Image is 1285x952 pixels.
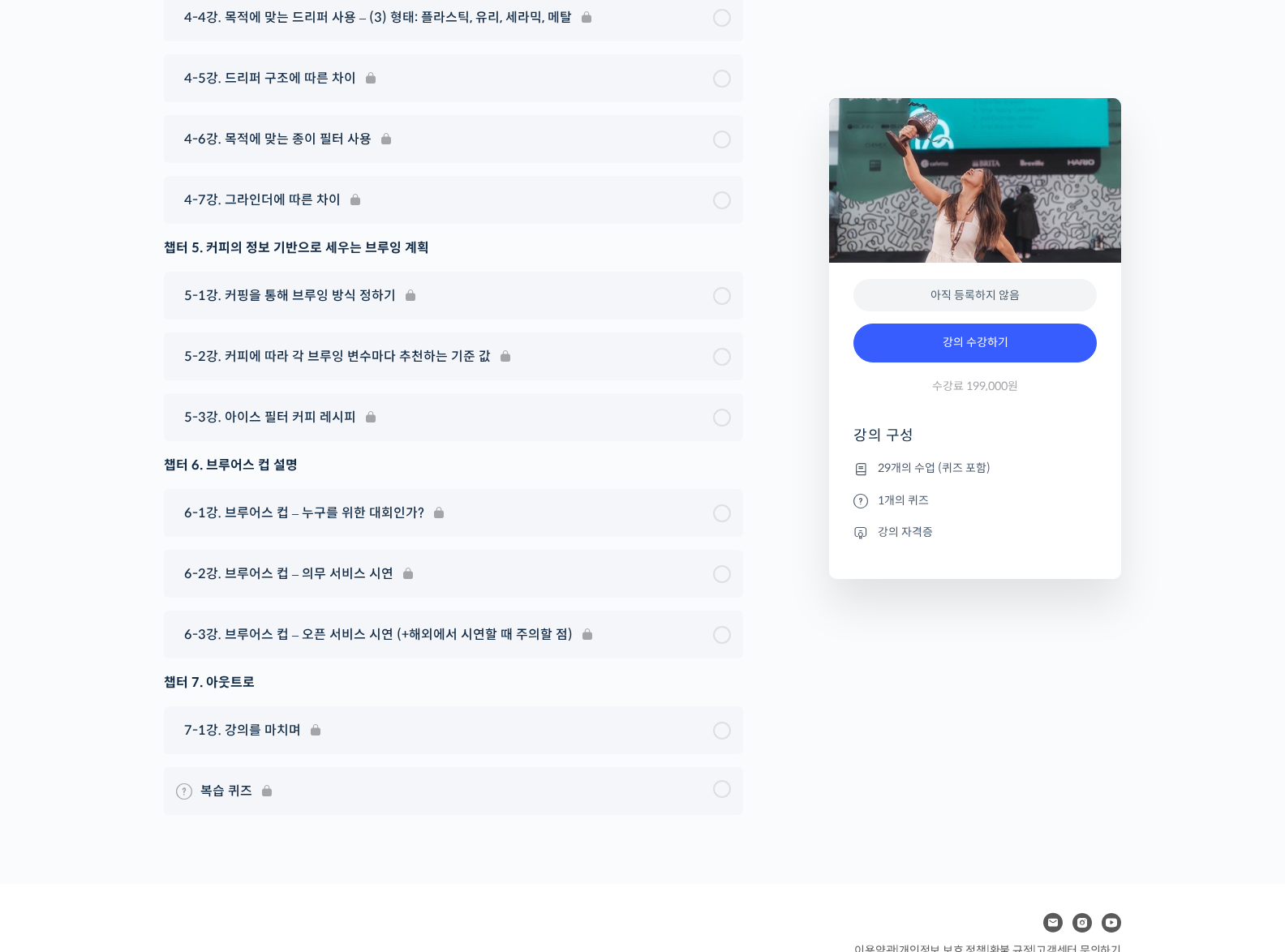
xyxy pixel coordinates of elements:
[853,491,1097,510] li: 1개의 퀴즈
[853,324,1097,362] a: 강의 수강하기
[251,538,270,551] span: 설정
[853,279,1097,312] div: 아직 등록하지 않음
[164,454,743,476] div: 챕터 6. 브루어스 컵 설명
[209,514,312,555] a: 설정
[932,379,1018,394] span: 수강료 199,000원
[107,514,209,555] a: 대화
[51,538,61,551] span: 홈
[164,671,743,693] div: 챕터 7. 아웃트로
[5,514,107,555] a: 홈
[853,459,1097,478] li: 29개의 수업 (퀴즈 포함)
[164,237,743,259] div: 챕터 5. 커피의 정보 기반으로 세우는 브루잉 계획
[148,539,168,552] span: 대화
[853,426,1097,458] h4: 강의 구성
[853,522,1097,542] li: 강의 자격증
